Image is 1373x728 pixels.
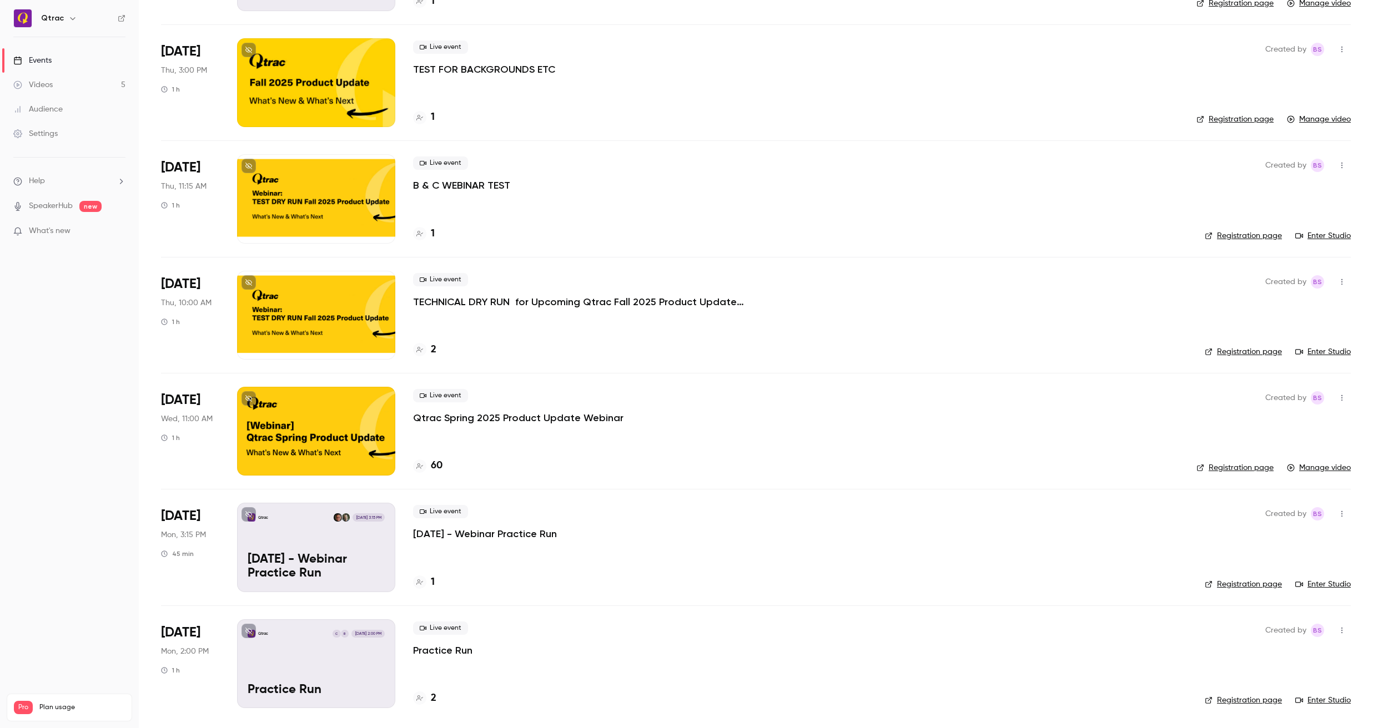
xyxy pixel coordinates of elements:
span: Live event [413,156,468,170]
a: Registration page [1196,114,1274,125]
img: Yoni Lavi [342,513,350,521]
span: Help [29,175,45,187]
h4: 1 [431,226,435,241]
a: Enter Studio [1295,579,1351,590]
span: BS [1313,43,1322,56]
a: 60 [413,458,442,473]
h4: 1 [431,110,435,125]
span: Created by [1265,159,1306,172]
a: Registration page [1205,346,1282,357]
a: 2 [413,342,436,357]
span: Barry Strauss [1311,507,1324,520]
span: Mon, 3:15 PM [161,529,206,540]
a: Registration page [1205,579,1282,590]
p: Qtrac [258,631,268,636]
div: Events [13,55,52,66]
a: Registration page [1205,695,1282,706]
p: Qtrac [258,515,268,520]
a: Qtrac Spring 2025 Product Update Webinar [413,411,623,424]
span: Live event [413,389,468,402]
span: [DATE] [161,275,200,293]
span: Live event [413,505,468,518]
p: [DATE] - Webinar Practice Run [248,553,385,582]
span: [DATE] 3:15 PM [353,513,384,521]
div: 1 h [161,317,180,326]
div: 1 h [161,666,180,675]
span: Created by [1265,624,1306,637]
span: [DATE] [161,507,200,525]
li: help-dropdown-opener [13,175,125,187]
img: Chrisophe Pla [334,513,341,521]
div: May 19 Mon, 3:15 PM (America/Los Angeles) [161,503,219,591]
span: BS [1313,391,1322,405]
div: 1 h [161,85,180,94]
a: Practice RunQtracBC[DATE] 2:00 PMPractice Run [237,619,395,708]
span: Barry Strauss [1311,275,1324,289]
div: Sep 11 Thu, 10:00 AM (America/Los Angeles) [161,271,219,360]
span: [DATE] [161,391,200,409]
div: 45 min [161,549,194,558]
p: TEST FOR BACKGROUNDS ETC [413,63,555,76]
div: C [332,629,341,638]
a: 1 [413,575,435,590]
span: Wed, 11:00 AM [161,413,213,424]
div: 1 h [161,433,180,442]
span: Barry Strauss [1311,624,1324,637]
span: Pro [14,701,33,714]
span: Thu, 3:00 PM [161,65,207,76]
a: 1 [413,110,435,125]
div: Audience [13,104,63,115]
span: new [79,201,102,212]
a: Practice Run [413,644,472,657]
a: Enter Studio [1295,695,1351,706]
span: Created by [1265,43,1306,56]
span: Mon, 2:00 PM [161,646,209,657]
span: BS [1313,159,1322,172]
span: [DATE] 2:00 PM [351,630,384,638]
div: B [340,629,349,638]
span: What's new [29,225,71,237]
span: Plan usage [39,703,125,712]
a: SpeakerHub [29,200,73,212]
span: Created by [1265,275,1306,289]
a: [DATE] - Webinar Practice Run [413,527,557,540]
div: Settings [13,128,58,139]
a: Registration page [1196,462,1274,473]
span: Created by [1265,507,1306,520]
span: [DATE] [161,43,200,60]
div: Sep 11 Thu, 11:15 AM (America/Los Angeles) [161,154,219,243]
span: Barry Strauss [1311,391,1324,405]
a: 1 [413,226,435,241]
span: [DATE] [161,624,200,641]
h4: 2 [431,691,436,706]
a: 2 [413,691,436,706]
span: Live event [413,273,468,286]
span: Barry Strauss [1311,43,1324,56]
iframe: Noticeable Trigger [112,226,125,236]
span: BS [1313,624,1322,637]
p: TECHNICAL DRY RUN for Upcoming Qtrac Fall 2025 Product Update Webinar [413,295,746,309]
span: Live event [413,41,468,54]
img: Qtrac [14,9,32,27]
span: Live event [413,621,468,635]
span: Created by [1265,391,1306,405]
span: BS [1313,507,1322,520]
a: May 21, 2025 - Webinar Practice Run QtracYoni LaviChrisophe Pla[DATE] 3:15 PM[DATE] - Webinar Pra... [237,503,395,591]
a: Enter Studio [1295,230,1351,241]
a: B & C WEBINAR TEST [413,179,510,192]
span: Thu, 10:00 AM [161,297,212,309]
span: BS [1313,275,1322,289]
div: Videos [13,79,53,90]
span: Thu, 11:15 AM [161,181,207,192]
div: 1 h [161,201,180,210]
span: [DATE] [161,159,200,176]
h4: 2 [431,342,436,357]
p: Practice Run [248,683,385,697]
h4: 60 [431,458,442,473]
div: Sep 11 Thu, 3:00 PM (America/Los Angeles) [161,38,219,127]
h6: Qtrac [41,13,64,24]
